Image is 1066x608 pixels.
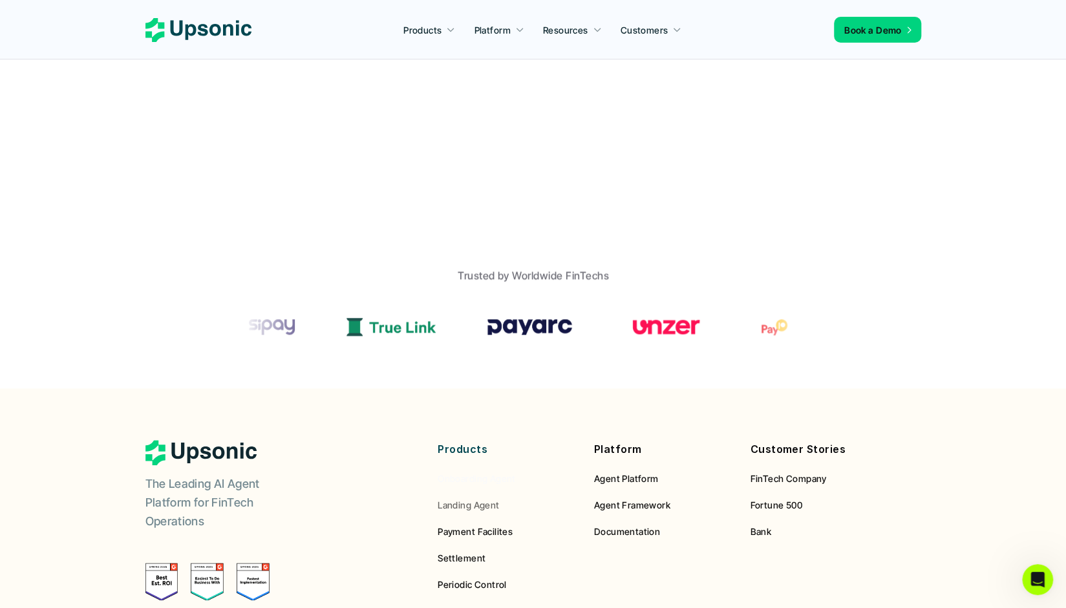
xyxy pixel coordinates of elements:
p: Resources [543,23,588,37]
span: Book a Demo [844,25,902,36]
iframe: Intercom live chat [1022,564,1053,595]
a: Onboarding Agent [438,472,575,485]
span: Landing Agent [438,499,499,510]
p: Trusted by Worldwide FinTechs [458,266,609,285]
a: Documentation [594,525,731,538]
span: Onboarding Agent [438,473,516,484]
a: Payment Facilites [438,525,575,538]
p: Products [438,440,575,459]
span: Documentation [594,526,660,537]
p: Customer Stories [750,440,887,459]
p: Customers [621,23,668,37]
span: Agent Platform [594,473,659,484]
span: Payment Facilites [438,526,513,537]
p: Products [403,23,442,37]
p: Platform [474,23,510,37]
p: Platform [594,440,731,459]
span: Agent Framework [594,499,670,510]
a: Products [396,18,463,41]
span: Settlement [438,552,485,563]
p: The Leading AI Agent Platform for FinTech Operations [145,475,307,530]
a: Settlement [438,551,575,565]
span: Periodic Control [438,579,507,590]
a: Periodic Control [438,578,575,591]
span: Bank [750,526,771,537]
span: Fortune 500 [750,499,802,510]
span: FinTech Company [750,473,826,484]
a: Book a Demo [834,17,921,43]
a: Landing Agent [438,498,575,512]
